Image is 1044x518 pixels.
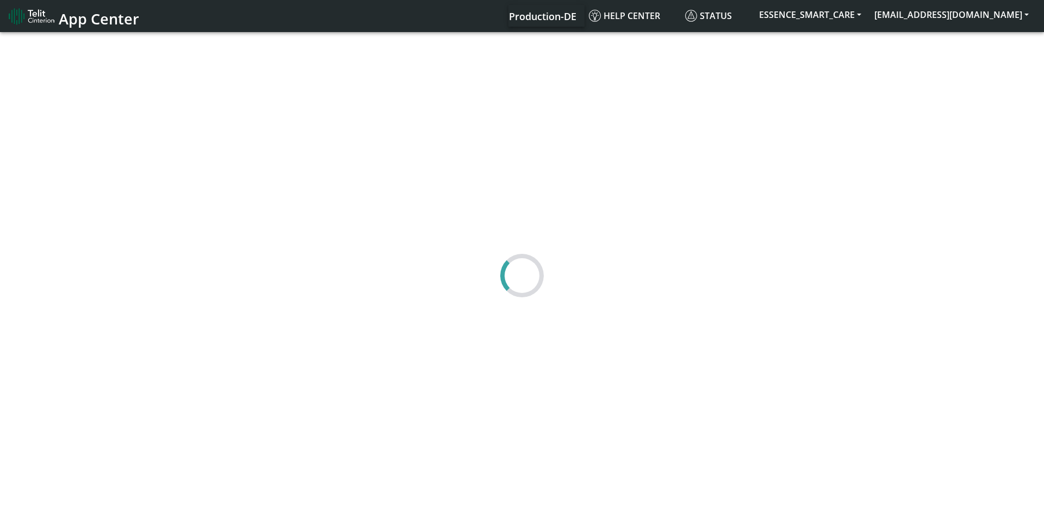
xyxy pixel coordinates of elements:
span: Help center [589,10,660,22]
span: Status [685,10,732,22]
span: Production-DE [509,10,576,23]
span: App Center [59,9,139,29]
img: knowledge.svg [589,10,601,22]
button: ESSENCE_SMART_CARE [753,5,868,24]
img: logo-telit-cinterion-gw-new.png [9,8,54,25]
a: Status [681,5,753,27]
img: status.svg [685,10,697,22]
a: App Center [9,4,138,28]
button: [EMAIL_ADDRESS][DOMAIN_NAME] [868,5,1035,24]
a: Your current platform instance [508,5,576,27]
a: Help center [585,5,681,27]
